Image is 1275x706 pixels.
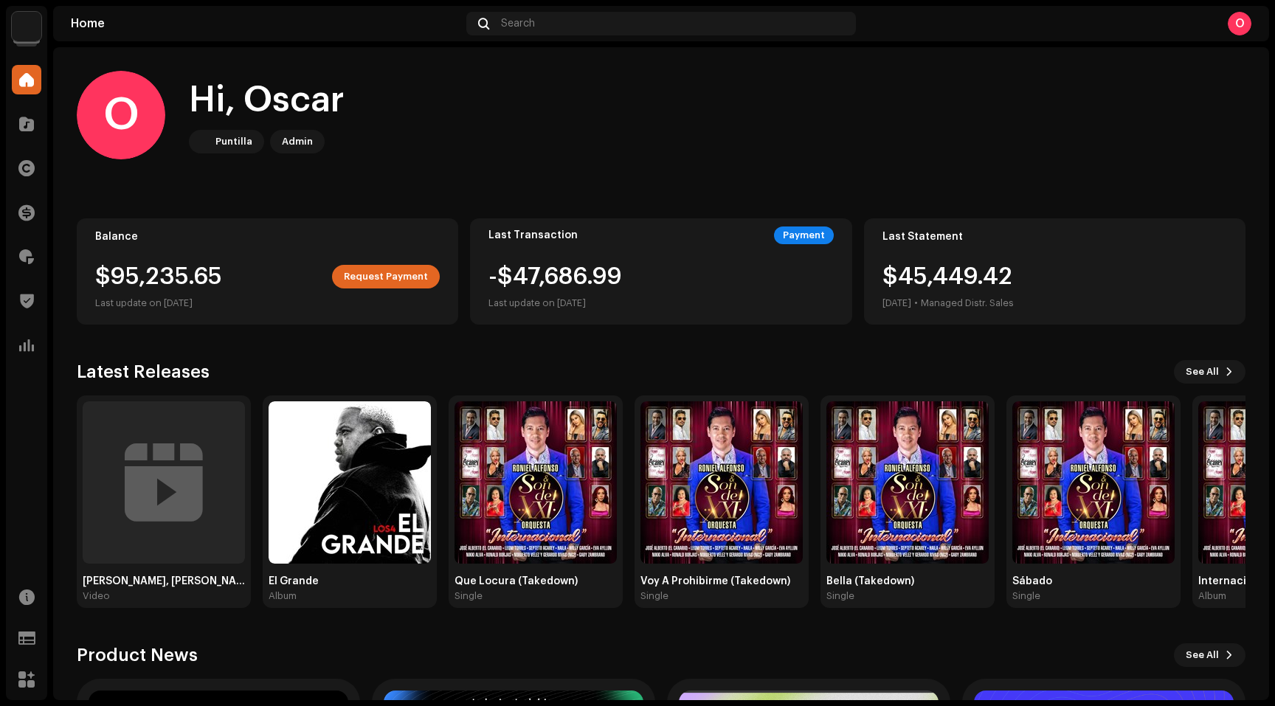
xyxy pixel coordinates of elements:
[1174,643,1245,667] button: See All
[455,590,483,602] div: Single
[77,360,210,384] h3: Latest Releases
[774,226,834,244] div: Payment
[95,231,440,243] div: Balance
[269,401,431,564] img: aaeb2668-74f1-4a13-be73-0463f25026be
[1228,12,1251,35] div: O
[455,575,617,587] div: Que Locura (Takedown)
[77,643,198,667] h3: Product News
[95,294,440,312] div: Last update on [DATE]
[77,218,458,325] re-o-card-value: Balance
[826,590,854,602] div: Single
[501,18,535,30] span: Search
[189,77,345,124] div: Hi, Oscar
[269,590,297,602] div: Album
[882,231,1227,243] div: Last Statement
[332,265,440,288] button: Request Payment
[71,18,460,30] div: Home
[77,71,165,159] div: O
[344,262,428,291] span: Request Payment
[455,401,617,564] img: e1e6889f-7887-468d-8779-d78b027f6245
[864,218,1245,325] re-o-card-value: Last Statement
[921,294,1014,312] div: Managed Distr. Sales
[488,294,622,312] div: Last update on [DATE]
[1012,590,1040,602] div: Single
[640,575,803,587] div: Voy A Prohibirme (Takedown)
[1174,360,1245,384] button: See All
[882,294,911,312] div: [DATE]
[826,575,989,587] div: Bella (Takedown)
[1012,575,1175,587] div: Sábado
[83,590,110,602] div: Video
[269,575,431,587] div: El Grande
[826,401,989,564] img: ed4bb948-22f6-4cd0-a26c-ef6d1f6fc2c5
[12,12,41,41] img: a6437e74-8c8e-4f74-a1ce-131745af0155
[640,590,668,602] div: Single
[1012,401,1175,564] img: 58019ce1-785d-43e2-b974-88b7bf3b60b2
[488,229,578,241] div: Last Transaction
[1186,357,1219,387] span: See All
[83,575,245,587] div: [PERSON_NAME], [PERSON_NAME] [Lyric Video]
[1198,590,1226,602] div: Album
[192,133,210,150] img: a6437e74-8c8e-4f74-a1ce-131745af0155
[914,294,918,312] div: •
[1186,640,1219,670] span: See All
[640,401,803,564] img: d7a559f1-3cb0-4f55-bcd5-c1835d266fb9
[282,133,313,150] div: Admin
[215,133,252,150] div: Puntilla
